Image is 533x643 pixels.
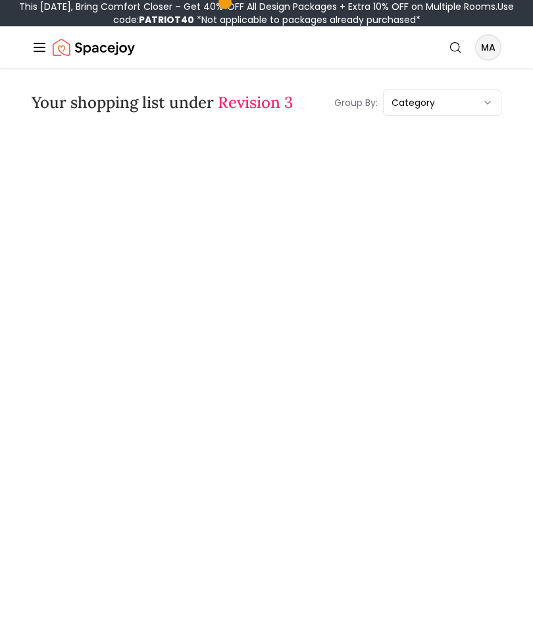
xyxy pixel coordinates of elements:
[53,34,135,61] img: Spacejoy Logo
[218,92,293,113] span: Revision 3
[194,13,420,26] span: *Not applicable to packages already purchased*
[53,34,135,61] a: Spacejoy
[476,36,500,59] span: MA
[32,92,293,113] h3: Your shopping list under
[475,34,501,61] button: MA
[334,96,378,109] p: Group By:
[32,26,501,68] nav: Global
[139,13,194,26] b: PATRIOT40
